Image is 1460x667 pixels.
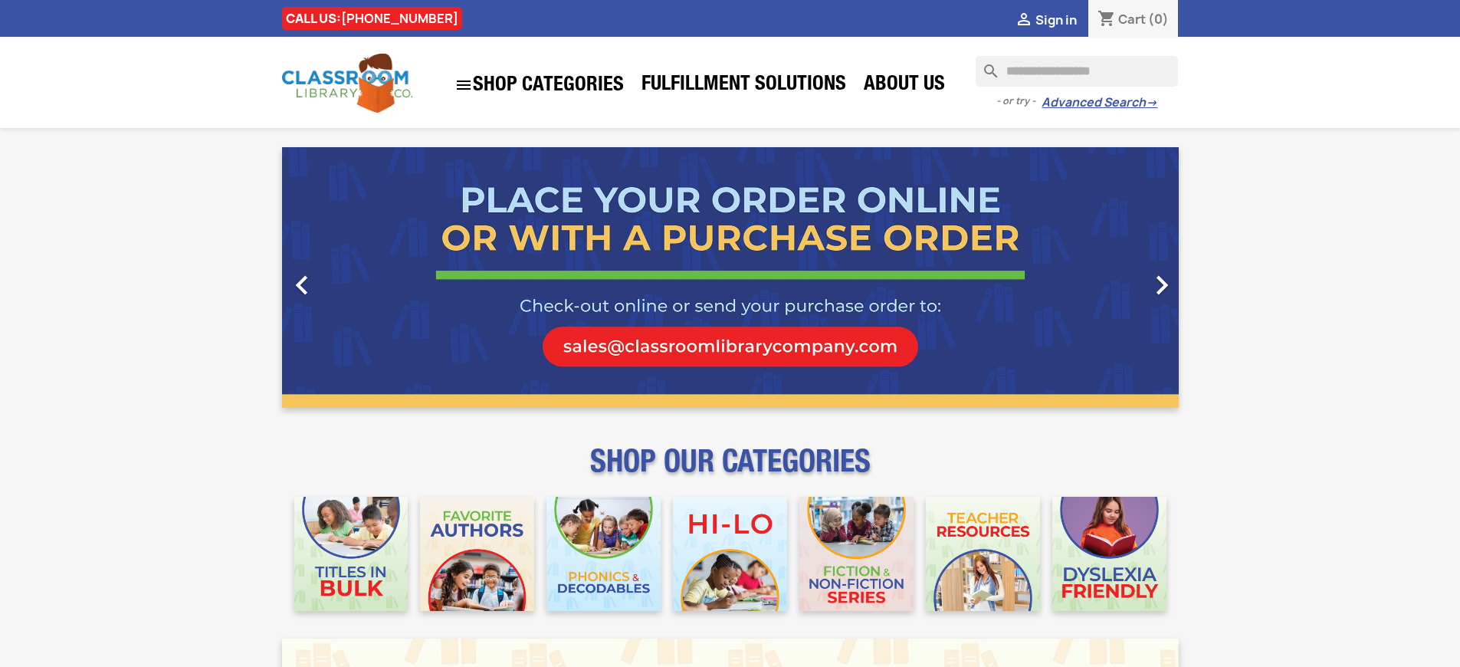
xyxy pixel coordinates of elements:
p: SHOP OUR CATEGORIES [282,457,1179,485]
div: CALL US: [282,7,462,30]
a: Next [1044,147,1179,408]
img: CLC_Teacher_Resources_Mobile.jpg [926,497,1040,611]
a: [PHONE_NUMBER] [341,10,458,27]
ul: Carousel container [282,147,1179,408]
img: CLC_Phonics_And_Decodables_Mobile.jpg [546,497,661,611]
img: CLC_Dyslexia_Mobile.jpg [1052,497,1166,611]
a: Fulfillment Solutions [634,71,854,101]
input: Search [976,56,1178,87]
a: Previous [282,147,417,408]
i:  [1015,11,1033,30]
i:  [1143,266,1181,304]
span: (0) [1148,11,1169,28]
a: Advanced Search→ [1042,95,1157,110]
img: CLC_Favorite_Authors_Mobile.jpg [420,497,534,611]
span: Sign in [1035,11,1077,28]
a: SHOP CATEGORIES [447,68,632,102]
img: Classroom Library Company [282,54,412,113]
img: CLC_HiLo_Mobile.jpg [673,497,787,611]
i:  [454,76,473,94]
i: search [976,56,994,74]
span: → [1146,95,1157,110]
i: shopping_cart [1097,11,1116,29]
a:  Sign in [1015,11,1077,28]
img: CLC_Bulk_Mobile.jpg [294,497,408,611]
img: CLC_Fiction_Nonfiction_Mobile.jpg [799,497,914,611]
i:  [283,266,321,304]
span: - or try - [996,94,1042,109]
a: About Us [856,71,953,101]
span: Cart [1118,11,1146,28]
